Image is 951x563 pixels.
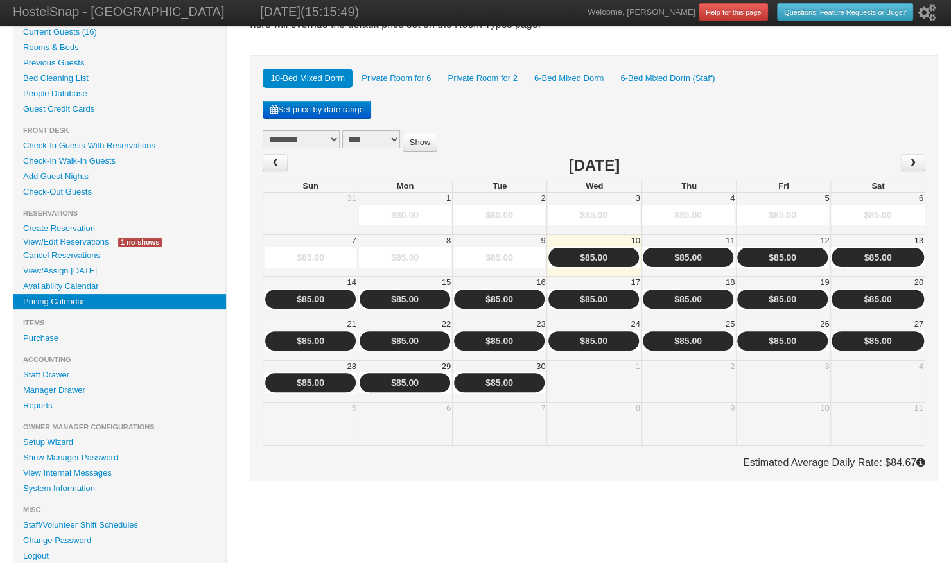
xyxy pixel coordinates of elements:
span: › [908,153,918,172]
a: Add Guest Nights [13,169,226,184]
div: 23 [535,318,546,330]
a: 10-Bed Mixed Dorm [263,69,353,88]
a: $85.00 [864,252,892,263]
span: (15:15:49) [301,4,359,19]
a: Availability Calendar [13,279,226,294]
div: 17 [629,277,641,288]
div: $85.00 [360,248,450,267]
a: Questions, Feature Requests or Bugs? [777,3,913,21]
span: ‹ [270,153,281,172]
div: 8 [634,403,641,414]
li: Misc [13,502,226,517]
i: Setup Wizard [918,4,936,21]
li: Items [13,315,226,331]
div: 11 [724,235,736,247]
a: $85.00 [769,252,796,263]
a: Show Manager Password [13,450,226,465]
a: 1 no-shows [109,235,171,248]
div: 5 [823,193,830,204]
div: 3 [634,193,641,204]
div: 27 [913,318,925,330]
div: 10 [629,235,641,247]
div: 26 [819,318,830,330]
a: $85.00 [769,294,796,304]
div: 22 [441,318,452,330]
a: $85.00 [674,336,702,346]
h2: [DATE] [568,154,620,177]
div: 12 [819,235,830,247]
a: 6-Bed Mixed Dorm (Staff) [613,69,722,88]
span: 1 no-shows [118,238,162,247]
a: $85.00 [391,294,419,304]
a: $85.00 [580,336,607,346]
div: 25 [724,318,736,330]
a: Setup Wizard [13,435,226,450]
a: Check-In Walk-In Guests [13,153,226,169]
div: 10 [819,403,830,414]
a: System Information [13,481,226,496]
div: 1 [445,193,452,204]
li: Accounting [13,352,226,367]
li: Reservations [13,205,226,221]
a: $85.00 [297,377,324,388]
a: Check-In Guests With Reservations [13,138,226,153]
a: View/Assign [DATE] [13,263,226,279]
a: Set price by date range [263,101,371,119]
div: 2 [539,193,546,204]
div: $85.00 [454,248,545,267]
a: $85.00 [485,294,513,304]
div: $80.00 [360,205,450,225]
a: Pricing Calendar [13,294,226,309]
div: 9 [729,403,736,414]
a: Previous Guests [13,55,226,71]
div: 3 [823,361,830,372]
a: Staff Drawer [13,367,226,383]
a: $85.00 [864,336,892,346]
div: 8 [445,235,452,247]
div: 15 [441,277,452,288]
div: 14 [345,277,357,288]
a: Manager Drawer [13,383,226,398]
div: 28 [345,361,357,372]
a: Purchase [13,331,226,346]
a: Create Reservation [13,221,226,236]
div: 21 [345,318,357,330]
th: Sat [830,180,925,193]
th: Fri [736,180,830,193]
div: 1 [634,361,641,372]
div: 7 [539,403,546,414]
a: $85.00 [674,252,702,263]
li: Front Desk [13,123,226,138]
a: Help for this page [699,3,768,21]
div: 4 [918,361,925,372]
a: $85.00 [391,336,419,346]
a: Guest Credit Cards [13,101,226,117]
a: $85.00 [485,336,513,346]
a: Check-Out Guests [13,184,226,200]
div: 30 [535,361,546,372]
div: 24 [629,318,641,330]
a: $85.00 [580,252,607,263]
i: Average only reflects prices shown on this page. It does not include guests previously booked at ... [916,457,925,467]
th: Mon [358,180,452,193]
div: Estimated Average Daily Rate: $84.67 [743,457,925,469]
a: Reports [13,398,226,413]
a: People Database [13,86,226,101]
div: 9 [539,235,546,247]
a: Cancel Reservations [13,248,226,263]
a: Private Room for 2 [440,69,525,88]
div: 6 [918,193,925,204]
a: Current Guests (16) [13,24,226,40]
div: 2 [729,361,736,372]
a: $85.00 [864,294,892,304]
th: Sun [263,180,357,193]
a: $85.00 [769,336,796,346]
div: $85.00 [643,205,733,225]
div: 11 [913,403,925,414]
div: $85.00 [548,205,639,225]
div: 19 [819,277,830,288]
th: Wed [546,180,641,193]
div: $85.00 [265,248,356,267]
div: $85.00 [737,205,828,225]
a: $85.00 [485,377,513,388]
